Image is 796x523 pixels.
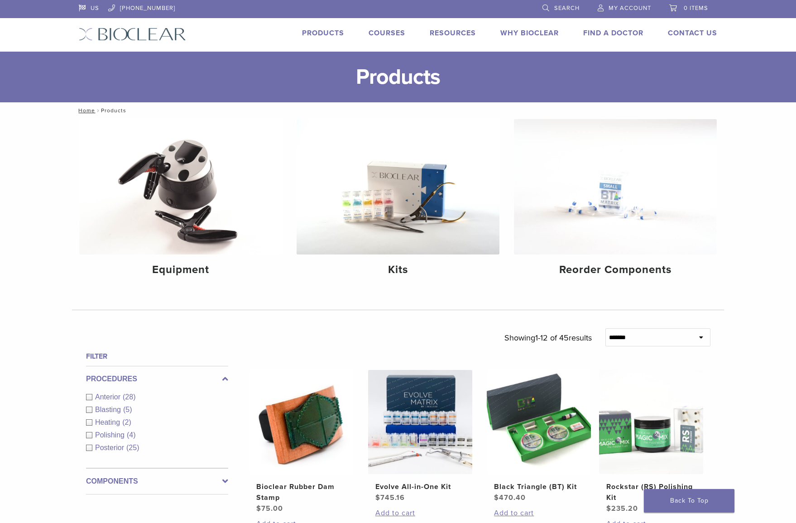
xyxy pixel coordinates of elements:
[369,29,405,38] a: Courses
[609,5,651,12] span: My Account
[554,5,580,12] span: Search
[256,504,261,513] span: $
[95,393,123,401] span: Anterior
[375,481,465,492] h2: Evolve All-in-One Kit
[79,119,282,254] img: Equipment
[256,504,283,513] bdi: 75.00
[256,481,346,503] h2: Bioclear Rubber Dam Stamp
[297,119,499,254] img: Kits
[514,119,717,254] img: Reorder Components
[494,493,499,502] span: $
[430,29,476,38] a: Resources
[76,107,95,114] a: Home
[126,444,139,451] span: (25)
[375,493,380,502] span: $
[79,119,282,284] a: Equipment
[249,370,353,474] img: Bioclear Rubber Dam Stamp
[123,393,135,401] span: (28)
[606,504,638,513] bdi: 235.20
[668,29,717,38] a: Contact Us
[72,102,724,119] nav: Products
[486,370,592,503] a: Black Triangle (BT) KitBlack Triangle (BT) Kit $470.40
[521,262,710,278] h4: Reorder Components
[86,351,228,362] h4: Filter
[535,333,569,343] span: 1-12 of 45
[494,481,584,492] h2: Black Triangle (BT) Kit
[684,5,708,12] span: 0 items
[95,108,101,113] span: /
[95,406,123,413] span: Blasting
[583,29,643,38] a: Find A Doctor
[599,370,704,514] a: Rockstar (RS) Polishing KitRockstar (RS) Polishing Kit $235.20
[122,418,131,426] span: (2)
[606,504,611,513] span: $
[606,481,696,503] h2: Rockstar (RS) Polishing Kit
[79,28,186,41] img: Bioclear
[86,374,228,384] label: Procedures
[494,493,526,502] bdi: 470.40
[514,119,717,284] a: Reorder Components
[95,444,126,451] span: Posterior
[86,262,275,278] h4: Equipment
[500,29,559,38] a: Why Bioclear
[302,29,344,38] a: Products
[86,476,228,487] label: Components
[95,418,122,426] span: Heating
[368,370,473,503] a: Evolve All-in-One KitEvolve All-in-One Kit $745.16
[95,431,127,439] span: Polishing
[487,370,591,474] img: Black Triangle (BT) Kit
[599,370,703,474] img: Rockstar (RS) Polishing Kit
[123,406,132,413] span: (5)
[644,489,734,513] a: Back To Top
[304,262,492,278] h4: Kits
[249,370,354,514] a: Bioclear Rubber Dam StampBioclear Rubber Dam Stamp $75.00
[494,508,584,518] a: Add to cart: “Black Triangle (BT) Kit”
[375,508,465,518] a: Add to cart: “Evolve All-in-One Kit”
[297,119,499,284] a: Kits
[368,370,472,474] img: Evolve All-in-One Kit
[504,328,592,347] p: Showing results
[127,431,136,439] span: (4)
[375,493,405,502] bdi: 745.16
